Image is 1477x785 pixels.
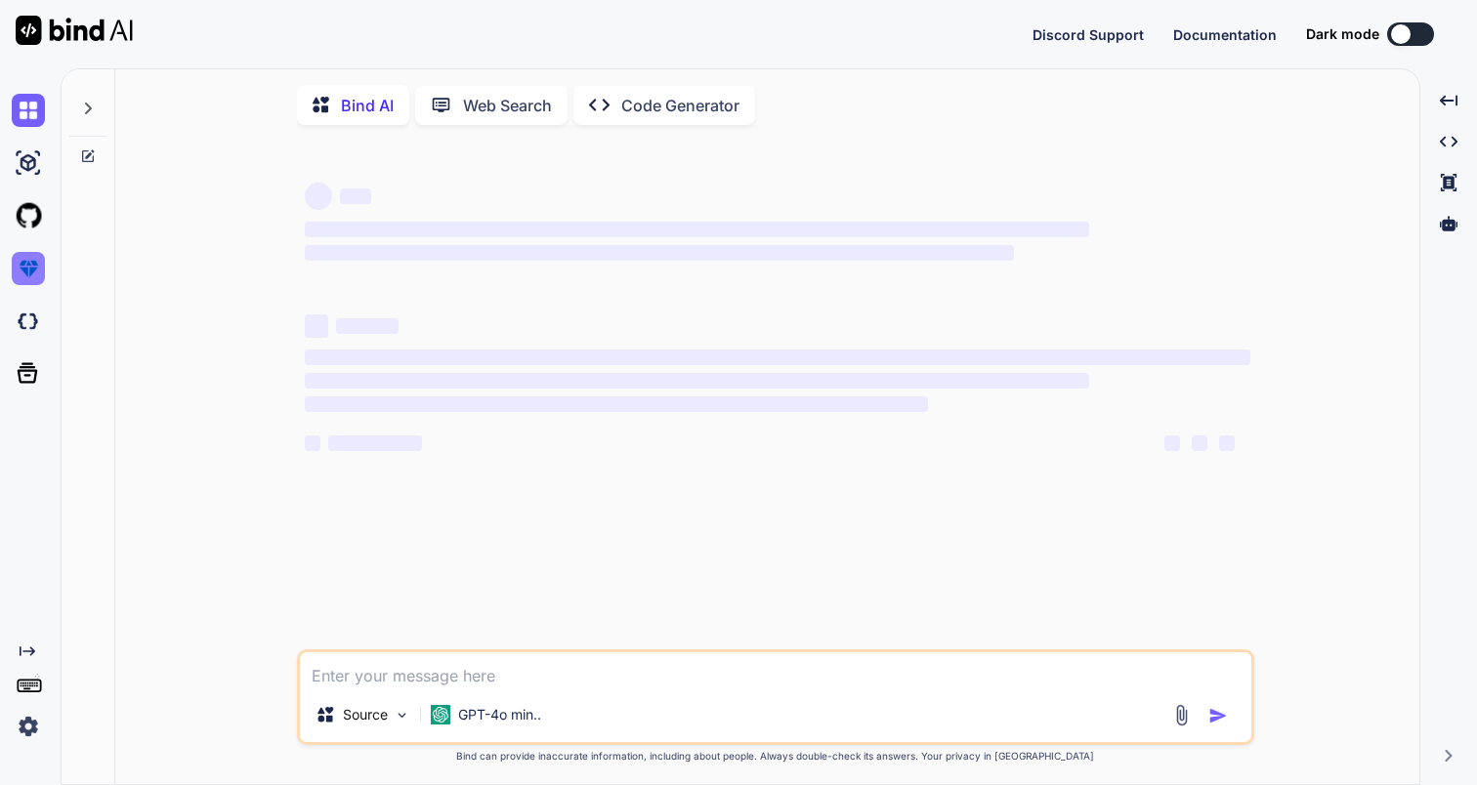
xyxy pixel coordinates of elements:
[297,749,1254,764] p: Bind can provide inaccurate information, including about people. Always double-check its answers....
[431,705,450,724] img: GPT-4o mini
[1170,704,1193,726] img: attachment
[343,705,388,724] p: Source
[1173,24,1277,45] button: Documentation
[305,373,1089,389] span: ‌
[1164,435,1180,451] span: ‌
[1033,26,1144,43] span: Discord Support
[328,435,422,451] span: ‌
[12,305,45,338] img: darkCloudIdeIcon
[12,94,45,127] img: chat
[1033,24,1144,45] button: Discord Support
[305,435,320,451] span: ‌
[12,199,45,232] img: githubLight
[621,94,739,117] p: Code Generator
[12,146,45,180] img: ai-studio
[12,252,45,285] img: premium
[458,705,541,724] p: GPT-4o min..
[340,188,371,204] span: ‌
[1192,435,1207,451] span: ‌
[1306,24,1379,44] span: Dark mode
[305,245,1014,261] span: ‌
[336,318,399,334] span: ‌
[16,16,133,45] img: Bind AI
[12,710,45,743] img: settings
[305,350,1250,365] span: ‌
[394,707,410,723] img: Pick Models
[305,183,332,210] span: ‌
[1173,26,1277,43] span: Documentation
[305,222,1089,237] span: ‌
[305,396,929,412] span: ‌
[341,94,394,117] p: Bind AI
[463,94,552,117] p: Web Search
[305,314,328,338] span: ‌
[1208,706,1228,725] img: icon
[1219,435,1235,451] span: ‌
